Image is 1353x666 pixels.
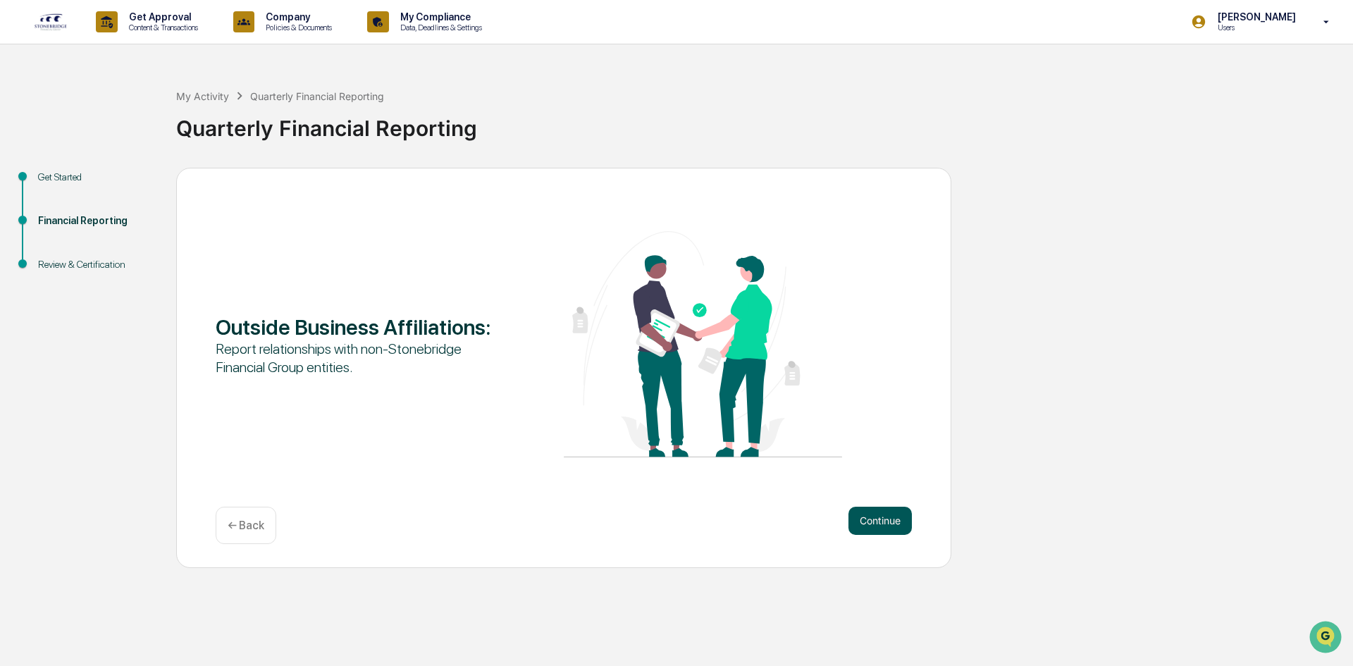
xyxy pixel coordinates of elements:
[389,11,489,23] p: My Compliance
[140,239,171,249] span: Pylon
[102,179,113,190] div: 🗄️
[228,519,264,532] p: ← Back
[250,90,384,102] div: Quarterly Financial Reporting
[254,11,339,23] p: Company
[848,507,912,535] button: Continue
[118,11,205,23] p: Get Approval
[28,204,89,218] span: Data Lookup
[48,108,231,122] div: Start new chat
[38,170,154,185] div: Get Started
[564,231,842,457] img: Outside Business Affiliations
[48,122,178,133] div: We're available if you need us!
[38,257,154,272] div: Review & Certification
[1308,619,1346,658] iframe: Open customer support
[176,104,1346,141] div: Quarterly Financial Reporting
[97,172,180,197] a: 🗄️Attestations
[8,172,97,197] a: 🖐️Preclearance
[1206,23,1303,32] p: Users
[14,179,25,190] div: 🖐️
[28,178,91,192] span: Preclearance
[38,214,154,228] div: Financial Reporting
[216,314,494,340] div: Outside Business Affiliations :
[116,178,175,192] span: Attestations
[14,206,25,217] div: 🔎
[240,112,257,129] button: Start new chat
[254,23,339,32] p: Policies & Documents
[99,238,171,249] a: Powered byPylon
[34,13,68,31] img: logo
[176,90,229,102] div: My Activity
[389,23,489,32] p: Data, Deadlines & Settings
[14,30,257,52] p: How can we help?
[216,340,494,376] div: Report relationships with non-Stonebridge Financial Group entities.
[8,199,94,224] a: 🔎Data Lookup
[1206,11,1303,23] p: [PERSON_NAME]
[118,23,205,32] p: Content & Transactions
[14,108,39,133] img: 1746055101610-c473b297-6a78-478c-a979-82029cc54cd1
